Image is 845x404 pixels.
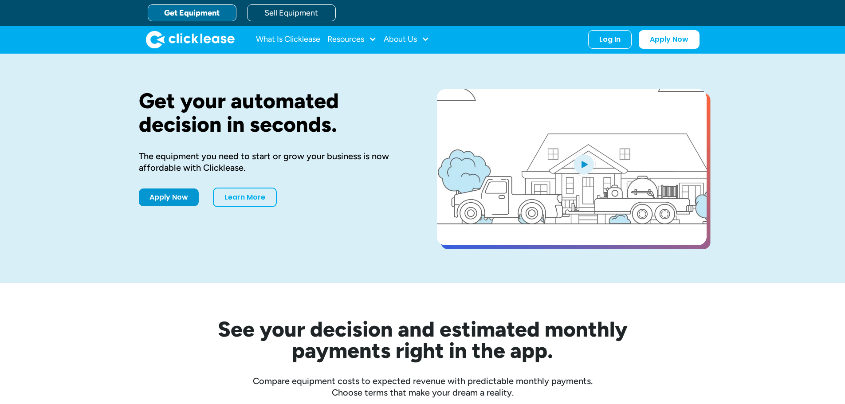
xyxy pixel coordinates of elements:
img: Clicklease logo [146,31,235,48]
a: Apply Now [639,30,700,49]
a: Sell Equipment [247,4,336,21]
h2: See your decision and estimated monthly payments right in the app. [174,318,671,361]
a: Get Equipment [148,4,236,21]
div: The equipment you need to start or grow your business is now affordable with Clicklease. [139,150,409,173]
div: Resources [327,31,377,48]
div: About Us [384,31,429,48]
a: home [146,31,235,48]
div: Log In [599,35,621,44]
a: open lightbox [437,89,707,245]
a: Apply Now [139,188,199,206]
a: What Is Clicklease [256,31,320,48]
a: Learn More [213,188,277,207]
div: Compare equipment costs to expected revenue with predictable monthly payments. Choose terms that ... [139,375,707,398]
h1: Get your automated decision in seconds. [139,89,409,136]
img: Blue play button logo on a light blue circular background [572,152,596,177]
